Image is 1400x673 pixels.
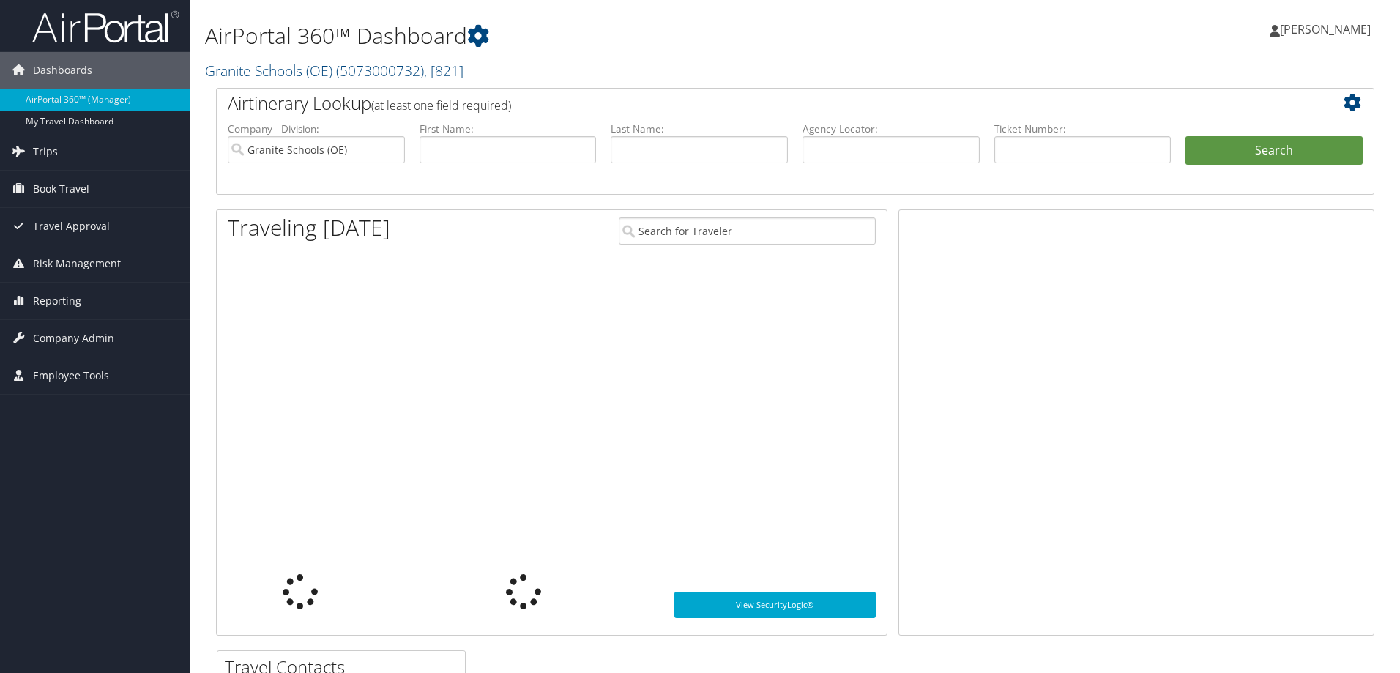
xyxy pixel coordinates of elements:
[336,61,424,81] span: ( 5073000732 )
[32,10,179,44] img: airportal-logo.png
[228,91,1266,116] h2: Airtinerary Lookup
[205,61,463,81] a: Granite Schools (OE)
[228,212,390,243] h1: Traveling [DATE]
[424,61,463,81] span: , [ 821 ]
[619,217,876,245] input: Search for Traveler
[33,52,92,89] span: Dashboards
[994,122,1172,136] label: Ticket Number:
[1270,7,1385,51] a: [PERSON_NAME]
[1280,21,1371,37] span: [PERSON_NAME]
[33,245,121,282] span: Risk Management
[611,122,788,136] label: Last Name:
[1185,136,1363,166] button: Search
[420,122,597,136] label: First Name:
[205,21,992,51] h1: AirPortal 360™ Dashboard
[228,122,405,136] label: Company - Division:
[33,357,109,394] span: Employee Tools
[33,320,114,357] span: Company Admin
[33,133,58,170] span: Trips
[803,122,980,136] label: Agency Locator:
[33,171,89,207] span: Book Travel
[33,208,110,245] span: Travel Approval
[371,97,511,114] span: (at least one field required)
[674,592,876,618] a: View SecurityLogic®
[33,283,81,319] span: Reporting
